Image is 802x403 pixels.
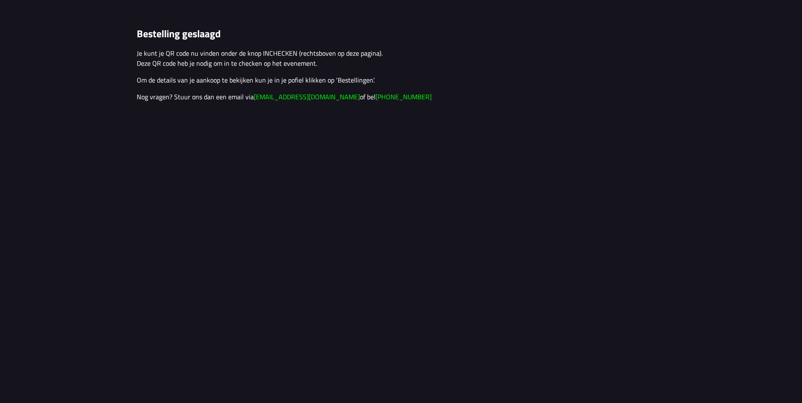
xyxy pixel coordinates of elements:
p: Om de details van je aankoop te bekijken kun je in je pofiel klikken op ‘Bestellingen’. [137,75,665,85]
p: Je kunt je QR code nu vinden onder de knop INCHECKEN (rechtsboven op deze pagina). Deze QR code h... [137,48,665,68]
a: [EMAIL_ADDRESS][DOMAIN_NAME] [254,92,360,102]
p: Nog vragen? Stuur ons dan een email via of bel [137,92,665,102]
h1: Bestelling geslaagd [137,28,665,40]
a: [PHONE_NUMBER] [375,92,432,102]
